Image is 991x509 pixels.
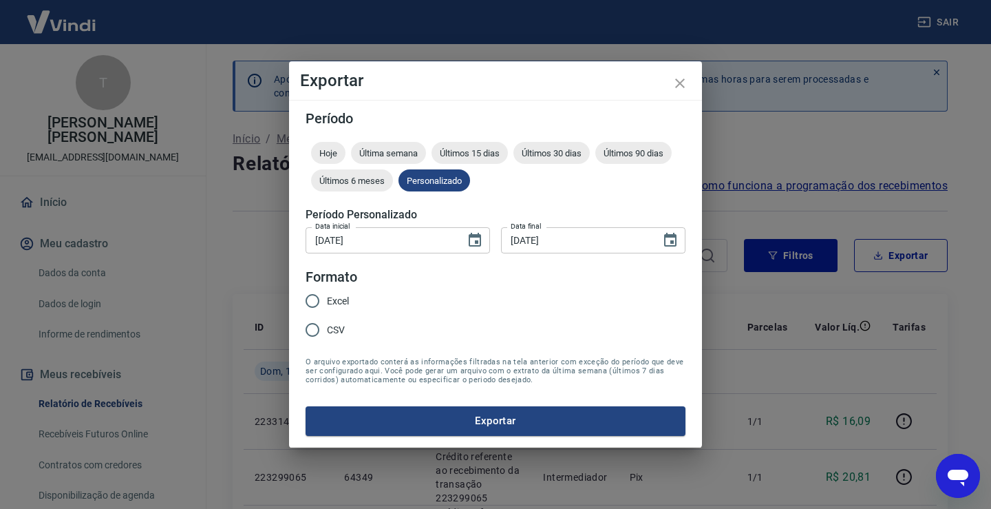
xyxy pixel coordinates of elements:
[306,112,685,125] h5: Período
[431,148,508,158] span: Últimos 15 dias
[306,406,685,435] button: Exportar
[311,148,345,158] span: Hoje
[431,142,508,164] div: Últimos 15 dias
[663,67,696,100] button: close
[306,208,685,222] h5: Período Personalizado
[936,454,980,498] iframe: Botão para abrir a janela de mensagens
[311,169,393,191] div: Últimos 6 meses
[311,176,393,186] span: Últimos 6 meses
[311,142,345,164] div: Hoje
[306,357,685,384] span: O arquivo exportado conterá as informações filtradas na tela anterior com exceção do período que ...
[501,227,651,253] input: DD/MM/YYYY
[511,221,542,231] label: Data final
[300,72,691,89] h4: Exportar
[513,148,590,158] span: Últimos 30 dias
[306,227,456,253] input: DD/MM/YYYY
[595,142,672,164] div: Últimos 90 dias
[351,142,426,164] div: Última semana
[657,227,684,254] button: Choose date, selected date is 17 de ago de 2025
[327,294,349,309] span: Excel
[327,323,345,337] span: CSV
[306,267,357,287] legend: Formato
[595,148,672,158] span: Últimos 90 dias
[351,148,426,158] span: Última semana
[513,142,590,164] div: Últimos 30 dias
[315,221,350,231] label: Data inicial
[398,176,470,186] span: Personalizado
[398,169,470,191] div: Personalizado
[461,227,489,254] button: Choose date, selected date is 15 de ago de 2025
